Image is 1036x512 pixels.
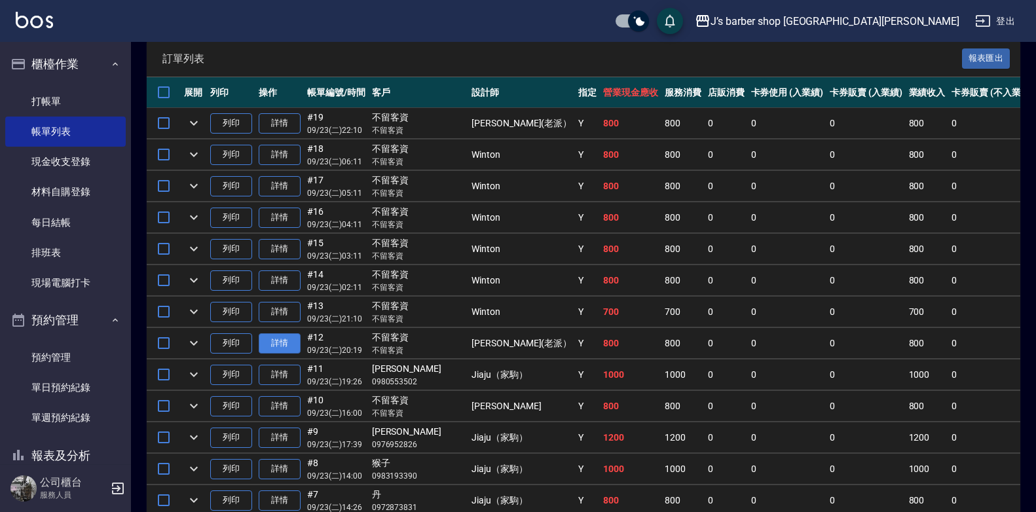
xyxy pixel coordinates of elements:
th: 列印 [207,77,255,108]
a: 詳情 [259,113,301,134]
button: expand row [184,396,204,416]
h5: 公司櫃台 [40,476,107,489]
div: 丹 [372,488,465,502]
td: 800 [661,265,705,296]
td: #10 [304,391,369,422]
td: 700 [661,297,705,327]
td: 800 [906,202,949,233]
td: 700 [906,297,949,327]
button: expand row [184,490,204,510]
td: 0 [826,454,906,485]
td: 0 [748,265,827,296]
td: 0 [948,328,1036,359]
p: 不留客資 [372,187,465,199]
p: 09/23 (二) 05:11 [307,187,365,199]
td: 0 [705,391,748,422]
button: expand row [184,113,204,133]
td: 0 [826,391,906,422]
td: 0 [748,391,827,422]
a: 詳情 [259,270,301,291]
button: 報表匯出 [962,48,1010,69]
th: 指定 [575,77,600,108]
div: 不留客資 [372,205,465,219]
a: 詳情 [259,490,301,511]
td: 0 [826,422,906,453]
td: Y [575,265,600,296]
button: expand row [184,302,204,321]
td: 0 [948,108,1036,139]
a: 報表匯出 [962,52,1010,64]
button: 報表及分析 [5,439,126,473]
td: #13 [304,297,369,327]
td: 1000 [600,454,661,485]
td: 800 [906,265,949,296]
td: 0 [748,328,827,359]
td: [PERSON_NAME] [468,391,575,422]
td: 0 [948,454,1036,485]
td: 0 [948,234,1036,265]
td: 0 [705,297,748,327]
td: 0 [748,171,827,202]
p: 09/23 (二) 17:39 [307,439,365,450]
td: #19 [304,108,369,139]
td: Y [575,297,600,327]
button: 列印 [210,270,252,291]
td: Winton [468,265,575,296]
td: 800 [661,139,705,170]
a: 詳情 [259,396,301,416]
td: #9 [304,422,369,453]
td: Winton [468,234,575,265]
button: 列印 [210,302,252,322]
button: 列印 [210,333,252,354]
button: expand row [184,365,204,384]
button: expand row [184,145,204,164]
td: 800 [661,328,705,359]
th: 設計師 [468,77,575,108]
button: 列印 [210,239,252,259]
td: Winton [468,297,575,327]
td: 0 [705,202,748,233]
th: 業績收入 [906,77,949,108]
td: 0 [705,139,748,170]
td: Y [575,108,600,139]
p: 09/23 (二) 19:26 [307,376,365,388]
td: Jiaju（家駒） [468,422,575,453]
td: 0 [948,265,1036,296]
td: 0 [826,171,906,202]
p: 09/23 (二) 20:19 [307,344,365,356]
td: 0 [705,108,748,139]
button: 列印 [210,396,252,416]
th: 展開 [181,77,207,108]
td: #12 [304,328,369,359]
a: 單日預約紀錄 [5,373,126,403]
td: 800 [600,391,661,422]
td: Y [575,422,600,453]
p: 09/23 (二) 06:11 [307,156,365,168]
td: [PERSON_NAME](老派） [468,328,575,359]
td: 0 [705,265,748,296]
a: 詳情 [259,428,301,448]
td: 0 [826,108,906,139]
td: 800 [600,328,661,359]
td: #8 [304,454,369,485]
p: 09/23 (二) 22:10 [307,124,365,136]
p: 不留客資 [372,250,465,262]
button: 列印 [210,365,252,385]
td: 800 [600,202,661,233]
p: 09/23 (二) 14:00 [307,470,365,482]
button: expand row [184,459,204,479]
td: 800 [661,391,705,422]
button: J’s barber shop [GEOGRAPHIC_DATA][PERSON_NAME] [690,8,965,35]
div: [PERSON_NAME] [372,362,465,376]
div: 不留客資 [372,331,465,344]
td: #15 [304,234,369,265]
td: Y [575,139,600,170]
td: 0 [705,359,748,390]
td: 0 [705,422,748,453]
button: 列印 [210,145,252,165]
a: 詳情 [259,208,301,228]
p: 不留客資 [372,282,465,293]
p: 0980553502 [372,376,465,388]
p: 0976952826 [372,439,465,450]
td: #17 [304,171,369,202]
